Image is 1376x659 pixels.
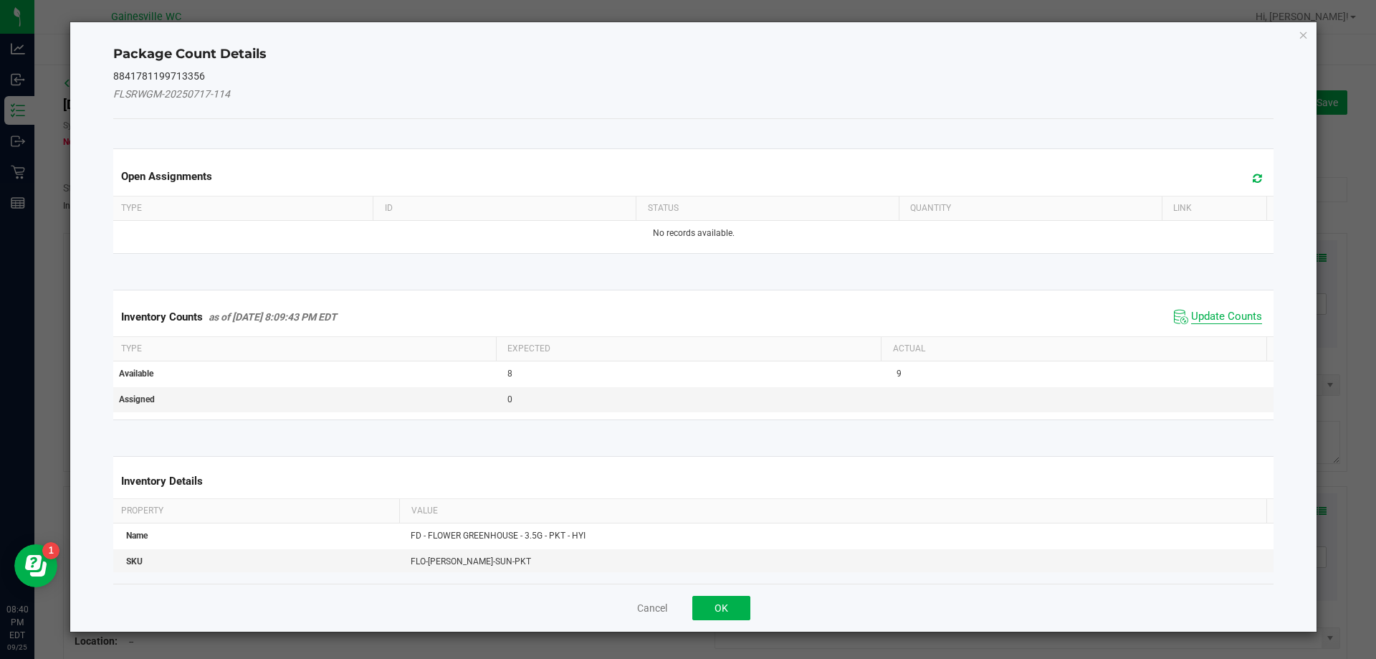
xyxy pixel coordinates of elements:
span: ID [385,203,393,213]
span: Inventory Details [121,475,203,488]
td: No records available. [110,221,1277,246]
span: Type [121,203,142,213]
span: Quantity [910,203,951,213]
span: as of [DATE] 8:09:43 PM EDT [209,311,337,323]
span: Name [126,531,148,541]
button: Cancel [637,601,667,615]
span: FD - FLOWER GREENHOUSE - 3.5G - PKT - HYI [411,531,586,541]
h5: FLSRWGM-20250717-114 [113,89,1274,100]
span: 8 [507,369,512,379]
span: Open Assignments [121,170,212,183]
span: 0 [507,394,512,404]
span: Property [121,506,163,516]
span: FLO-[PERSON_NAME]-SUN-PKT [411,556,531,566]
iframe: Resource center [14,544,57,587]
h5: 8841781199713356 [113,71,1274,82]
span: Link [1173,203,1192,213]
span: 9 [897,369,902,379]
span: Available [119,369,153,379]
span: Expected [507,343,550,354]
h4: Package Count Details [113,45,1274,64]
span: Status [648,203,679,213]
span: Actual [893,343,925,354]
button: OK [692,596,750,620]
span: Update Counts [1191,310,1262,324]
span: Assigned [119,394,155,404]
button: Close [1299,26,1309,43]
span: Inventory Counts [121,310,203,323]
span: SKU [126,556,143,566]
span: Type [121,343,142,354]
iframe: Resource center unread badge [42,542,59,559]
span: Value [411,506,438,516]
